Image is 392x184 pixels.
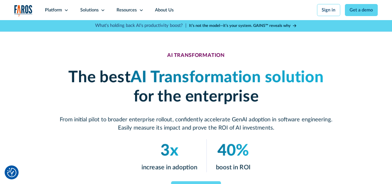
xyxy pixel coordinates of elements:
a: home [14,5,33,17]
a: Sign in [317,4,340,16]
div: Resources [117,7,137,14]
img: Revisit consent button [7,168,16,177]
a: It’s not the model—it’s your system. GAINS™ reveals why [189,23,297,29]
em: 40% [217,143,249,158]
strong: The best [68,70,130,85]
em: AI Transformation solution [130,70,324,85]
a: Get a demo [345,4,378,16]
div: Solutions [80,7,99,14]
div: AI TRANSFORMATION [167,53,225,59]
p: From initial pilot to broader enterprise rollout, confidently accelerate GenAI adoption in softwa... [60,115,333,132]
strong: It’s not the model—it’s your system. GAINS™ reveals why [189,24,291,28]
p: increase in adoption [142,163,197,172]
em: 3x [161,143,178,158]
strong: for the enterprise [133,88,258,104]
img: Logo of the analytics and reporting company Faros. [14,5,33,17]
p: boost in ROI [216,163,250,172]
button: Cookie Settings [7,168,16,177]
p: What's holding back AI's productivity boost? | [95,22,187,29]
div: Platform [45,7,62,14]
